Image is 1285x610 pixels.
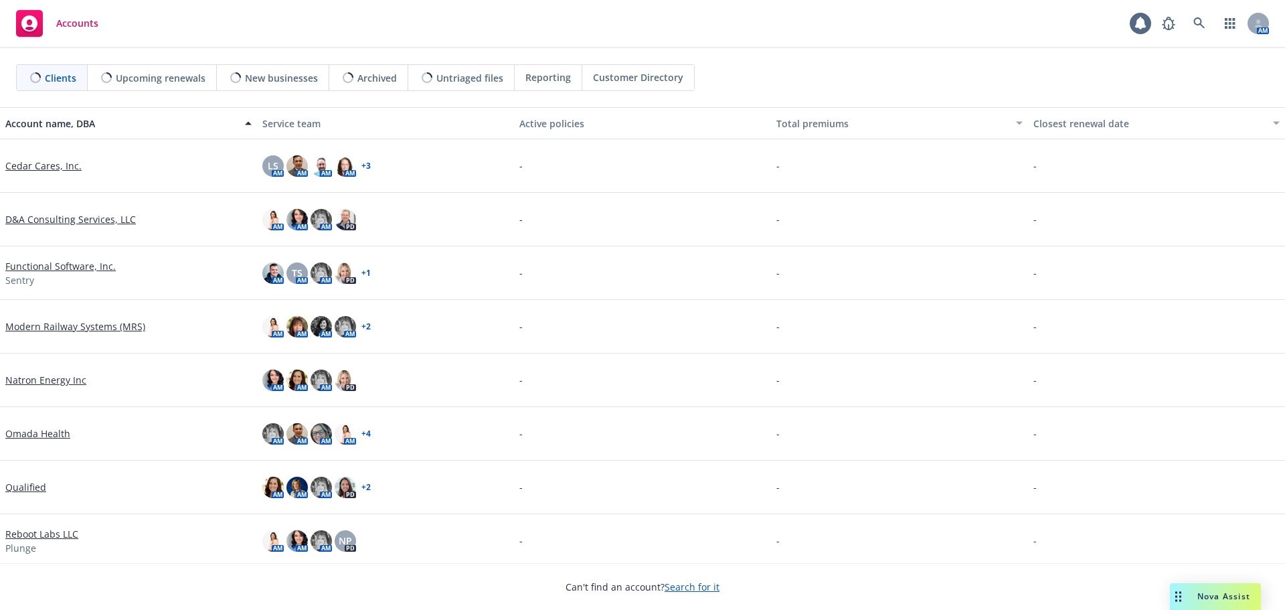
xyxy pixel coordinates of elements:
span: LS [268,159,278,173]
span: Reporting [525,70,571,84]
span: Can't find an account? [566,580,719,594]
img: photo [286,209,308,230]
button: Total premiums [771,107,1028,139]
span: - [776,534,780,548]
span: - [1033,266,1037,280]
a: Accounts [11,5,104,42]
span: NP [339,534,352,548]
img: photo [262,316,284,337]
a: + 2 [361,483,371,491]
img: photo [286,155,308,177]
img: photo [311,316,332,337]
a: + 4 [361,430,371,438]
div: Account name, DBA [5,117,237,131]
img: photo [262,477,284,498]
img: photo [335,423,356,445]
button: Active policies [514,107,771,139]
img: photo [262,423,284,445]
img: photo [335,316,356,337]
span: - [776,480,780,494]
a: Reboot Labs LLC [5,527,78,541]
a: + 2 [361,323,371,331]
span: - [776,373,780,387]
span: - [1033,212,1037,226]
span: - [1033,373,1037,387]
span: Archived [357,71,397,85]
img: photo [311,423,332,445]
a: Natron Energy Inc [5,373,86,387]
span: Customer Directory [593,70,683,84]
img: photo [311,530,332,552]
img: photo [262,370,284,391]
span: - [776,427,780,441]
img: photo [286,316,308,337]
a: D&A Consulting Services, LLC [5,212,136,226]
a: Cedar Cares, Inc. [5,159,82,173]
img: photo [335,155,356,177]
img: photo [262,209,284,230]
div: Closest renewal date [1033,117,1265,131]
img: photo [311,155,332,177]
span: Upcoming renewals [116,71,205,85]
img: photo [311,262,332,284]
span: - [1033,319,1037,333]
img: photo [286,477,308,498]
span: Untriaged files [436,71,503,85]
span: - [519,534,523,548]
a: Functional Software, Inc. [5,259,116,273]
a: Search [1186,10,1213,37]
div: Service team [262,117,509,131]
img: photo [335,209,356,230]
img: photo [335,262,356,284]
span: - [519,159,523,173]
span: - [776,212,780,226]
span: - [1033,480,1037,494]
span: Accounts [56,18,98,29]
span: Nova Assist [1197,591,1250,602]
a: Modern Railway Systems (MRS) [5,319,145,333]
button: Service team [257,107,514,139]
a: Qualified [5,480,46,494]
div: Active policies [519,117,766,131]
a: Search for it [665,581,719,593]
a: + 1 [361,269,371,277]
span: Plunge [5,541,36,555]
span: - [519,427,523,441]
button: Nova Assist [1170,583,1261,610]
span: - [519,212,523,226]
span: TS [292,266,303,280]
button: Closest renewal date [1028,107,1285,139]
img: photo [311,209,332,230]
span: - [776,266,780,280]
img: photo [335,370,356,391]
img: photo [286,530,308,552]
span: - [1033,159,1037,173]
img: photo [286,423,308,445]
span: Sentry [5,273,34,287]
span: - [1033,427,1037,441]
a: + 3 [361,162,371,170]
a: Omada Health [5,427,70,441]
span: - [776,159,780,173]
span: - [519,480,523,494]
img: photo [262,530,284,552]
div: Total premiums [776,117,1008,131]
img: photo [262,262,284,284]
span: - [519,319,523,333]
img: photo [311,477,332,498]
a: Switch app [1217,10,1244,37]
span: Clients [45,71,76,85]
span: - [776,319,780,333]
img: photo [335,477,356,498]
span: New businesses [245,71,318,85]
span: - [1033,534,1037,548]
span: - [519,266,523,280]
img: photo [286,370,308,391]
img: photo [311,370,332,391]
a: Report a Bug [1155,10,1182,37]
div: Drag to move [1170,583,1187,610]
span: - [519,373,523,387]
